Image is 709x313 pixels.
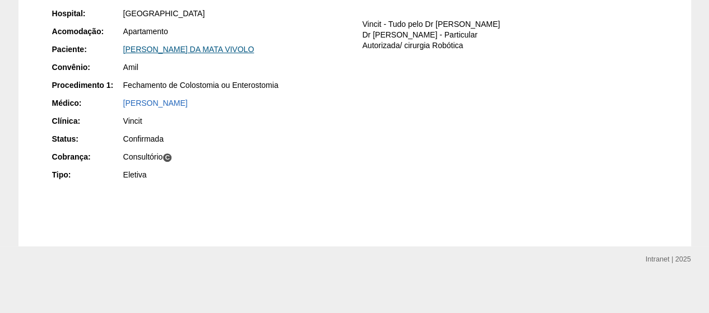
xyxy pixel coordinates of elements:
[123,80,347,91] div: Fechamento de Colostomia ou Enterostomia
[123,99,188,108] a: [PERSON_NAME]
[123,62,347,73] div: Amil
[52,169,122,180] div: Tipo:
[123,151,347,162] div: Consultório
[646,254,691,265] div: Intranet | 2025
[52,151,122,162] div: Cobrança:
[52,26,122,37] div: Acomodação:
[123,115,347,127] div: Vincit
[52,115,122,127] div: Clínica:
[123,133,347,144] div: Confirmada
[52,133,122,144] div: Status:
[52,62,122,73] div: Convênio:
[123,26,347,37] div: Apartamento
[362,19,657,51] p: Vincit - Tudo pelo Dr [PERSON_NAME] Dr [PERSON_NAME] - Particular Autorizada/ cirurgia Robótica
[52,97,122,109] div: Médico:
[52,44,122,55] div: Paciente:
[52,8,122,19] div: Hospital:
[123,169,347,180] div: Eletiva
[52,80,122,91] div: Procedimento 1:
[123,8,347,19] div: [GEOGRAPHIC_DATA]
[123,45,254,54] a: [PERSON_NAME] DA MATA VIVOLO
[163,153,172,162] span: C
